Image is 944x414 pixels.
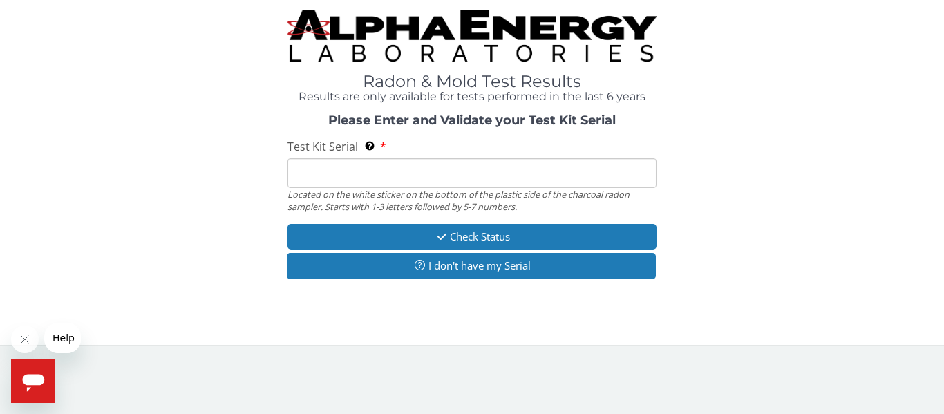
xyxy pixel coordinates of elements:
[287,224,657,250] button: Check Status
[328,113,616,128] strong: Please Enter and Validate your Test Kit Serial
[287,73,657,91] h1: Radon & Mold Test Results
[287,139,358,154] span: Test Kit Serial
[287,91,657,103] h4: Results are only available for tests performed in the last 6 years
[287,253,656,279] button: I don't have my Serial
[287,188,657,214] div: Located on the white sticker on the bottom of the plastic side of the charcoal radon sampler. Sta...
[11,359,55,403] iframe: Button to launch messaging window
[287,10,657,62] img: TightCrop.jpg
[11,326,39,353] iframe: Close message
[44,323,81,353] iframe: Message from company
